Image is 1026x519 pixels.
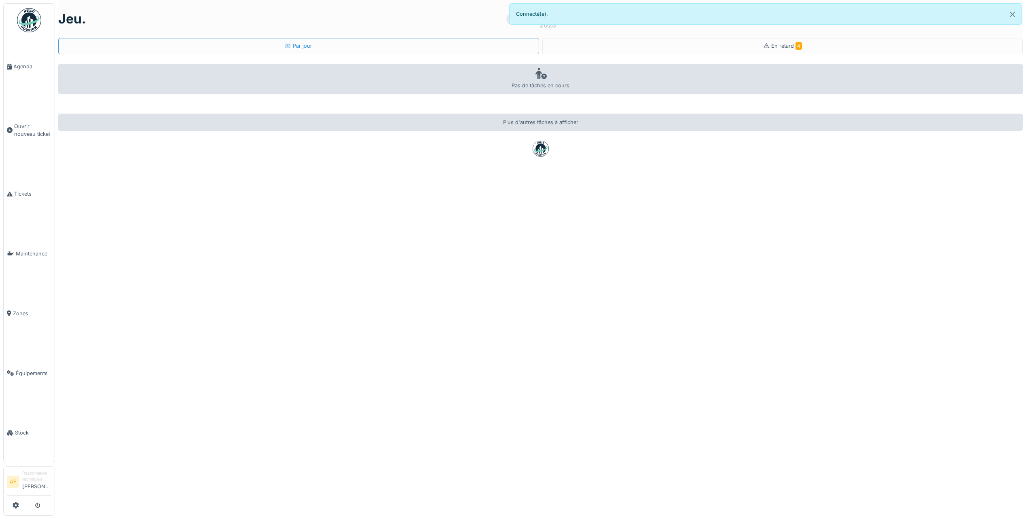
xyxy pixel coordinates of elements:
[58,11,86,27] h1: jeu.
[533,141,549,157] img: badge-BVDL4wpA.svg
[7,476,19,488] li: AF
[4,284,55,344] a: Zones
[17,8,41,32] img: Badge_color-CXgf-gQk.svg
[58,114,1023,131] div: Plus d'autres tâches à afficher
[539,20,556,30] div: 2025
[22,470,51,483] div: Responsable technicien
[4,164,55,224] a: Tickets
[13,310,51,317] span: Zones
[13,63,51,70] span: Agenda
[4,97,55,164] a: Ouvrir nouveau ticket
[4,224,55,284] a: Maintenance
[16,250,51,257] span: Maintenance
[1003,4,1022,25] button: Close
[4,403,55,463] a: Stock
[4,343,55,403] a: Équipements
[4,37,55,97] a: Agenda
[14,122,51,138] span: Ouvrir nouveau ticket
[58,64,1023,94] div: Pas de tâches en cours
[22,470,51,494] li: [PERSON_NAME]
[7,470,51,496] a: AF Responsable technicien[PERSON_NAME]
[285,42,312,50] div: Par jour
[16,369,51,377] span: Équipements
[795,42,802,50] span: 4
[771,43,802,49] span: En retard
[509,3,1022,25] div: Connecté(e).
[14,190,51,198] span: Tickets
[15,429,51,437] span: Stock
